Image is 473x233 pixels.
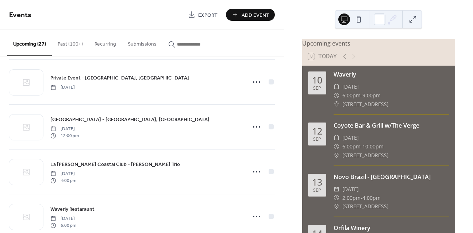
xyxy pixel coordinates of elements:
button: Upcoming (27) [7,30,52,56]
span: [STREET_ADDRESS] [342,151,389,160]
button: Recurring [89,30,122,55]
span: [DATE] [342,82,359,91]
span: Waverly Restaraunt [50,206,95,213]
span: 12:00 pm [50,132,79,139]
span: 6:00pm [342,91,361,100]
span: 6:00 pm [50,222,76,229]
div: ​ [334,202,339,211]
div: ​ [334,100,339,109]
div: Coyote Bar & Grill w/The Verge [334,121,449,130]
span: - [361,194,362,202]
div: ​ [334,142,339,151]
button: Past (100+) [52,30,89,55]
span: [DATE] [50,84,75,91]
a: Private Event - [GEOGRAPHIC_DATA], [GEOGRAPHIC_DATA] [50,74,189,82]
span: 2:00pm [342,194,361,202]
span: [DATE] [50,171,76,177]
span: 4:00pm [362,194,381,202]
button: Add Event [226,9,275,21]
span: [DATE] [342,133,359,142]
div: ​ [334,151,339,160]
div: ​ [334,185,339,194]
a: [GEOGRAPHIC_DATA] - [GEOGRAPHIC_DATA], [GEOGRAPHIC_DATA] [50,115,209,124]
span: - [361,91,362,100]
span: 4:00 pm [50,177,76,184]
span: - [361,142,362,151]
div: 12 [312,127,322,136]
div: Sep [313,86,321,91]
div: ​ [334,194,339,202]
span: Events [9,8,31,22]
span: [DATE] [342,185,359,194]
span: 9:00pm [362,91,381,100]
span: [STREET_ADDRESS] [342,202,389,211]
div: 10 [312,75,322,85]
span: Add Event [242,11,269,19]
span: [DATE] [50,126,79,132]
a: Waverly Restaraunt [50,205,95,213]
div: Sep [313,137,321,142]
span: La [PERSON_NAME] Coastal Club - [PERSON_NAME] Trio [50,161,180,168]
div: Orfila Winery [334,224,449,232]
span: [STREET_ADDRESS] [342,100,389,109]
a: Export [182,9,223,21]
span: [DATE] [50,215,76,222]
div: 13 [312,178,322,187]
span: Export [198,11,218,19]
div: ​ [334,91,339,100]
div: ​ [334,82,339,91]
span: [GEOGRAPHIC_DATA] - [GEOGRAPHIC_DATA], [GEOGRAPHIC_DATA] [50,116,209,124]
div: Waverly [334,70,449,79]
span: 6:00pm [342,142,361,151]
div: ​ [334,133,339,142]
button: Submissions [122,30,162,55]
a: La [PERSON_NAME] Coastal Club - [PERSON_NAME] Trio [50,160,180,168]
span: 10:00pm [362,142,384,151]
div: Sep [313,188,321,193]
div: Upcoming events [302,39,455,48]
div: Novo Brazil - [GEOGRAPHIC_DATA] [334,172,449,181]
